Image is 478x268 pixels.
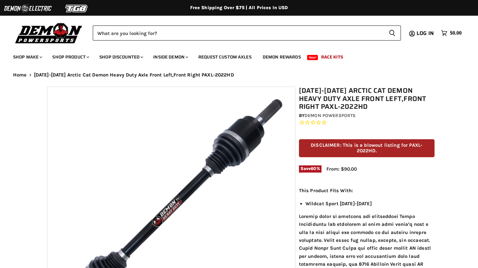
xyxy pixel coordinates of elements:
[417,29,434,37] span: Log in
[438,28,465,38] a: $0.00
[52,2,101,15] img: TGB Logo 2
[384,25,401,41] button: Search
[8,50,46,64] a: Shop Make
[13,21,85,44] img: Demon Powersports
[47,50,93,64] a: Shop Product
[258,50,306,64] a: Demon Rewards
[3,2,52,15] img: Demon Electric Logo 2
[299,139,435,157] p: DISCLAIMER: This is a blowout listing for PAXL-2022HD.
[8,48,460,64] ul: Main menu
[148,50,192,64] a: Inside Demon
[34,72,234,78] span: [DATE]-[DATE] Arctic Cat Demon Heavy Duty Axle Front Left,Front Right PAXL-2022HD
[93,25,384,41] input: Search
[316,50,348,64] a: Race Kits
[326,166,357,172] span: From: $90.00
[299,87,435,111] h1: [DATE]-[DATE] Arctic Cat Demon Heavy Duty Axle Front Left,Front Right PAXL-2022HD
[450,30,462,36] span: $0.00
[13,72,27,78] a: Home
[299,165,321,173] span: Save %
[193,50,256,64] a: Request Custom Axles
[311,166,316,171] span: 60
[93,25,401,41] form: Product
[94,50,147,64] a: Shop Discounted
[414,30,438,36] a: Log in
[299,112,435,119] div: by
[299,187,435,194] p: This Product Fits With:
[305,200,435,208] li: Wildcat Sport [DATE]-[DATE]
[299,119,435,126] span: Rated 0.0 out of 5 stars 0 reviews
[307,55,318,60] span: New!
[305,113,355,118] a: Demon Powersports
